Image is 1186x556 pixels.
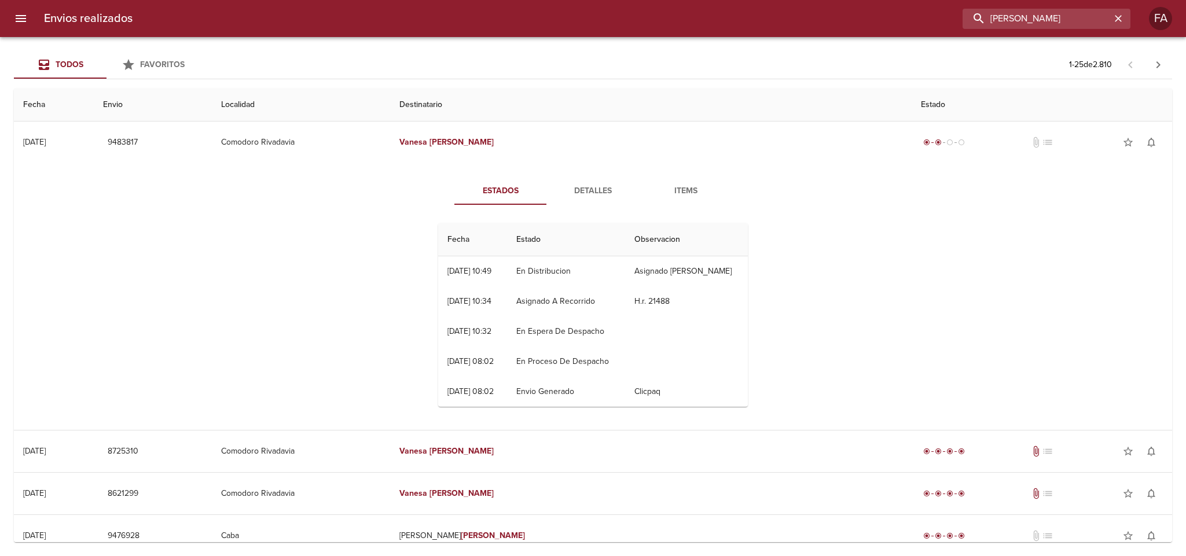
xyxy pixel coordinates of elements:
[1042,530,1053,542] span: No tiene pedido asociado
[438,223,748,407] table: Tabla de seguimiento
[625,286,748,316] td: H.r. 21488
[23,531,46,540] div: [DATE]
[14,51,199,79] div: Tabs Envios
[935,448,942,455] span: radio_button_checked
[935,532,942,539] span: radio_button_checked
[7,5,35,32] button: menu
[625,223,748,256] th: Observacion
[454,177,732,205] div: Tabs detalle de guia
[447,296,491,306] div: [DATE] 10:34
[946,448,953,455] span: radio_button_checked
[921,488,967,499] div: Entregado
[94,89,212,121] th: Envio
[103,132,142,153] button: 9483817
[912,89,1172,121] th: Estado
[399,446,427,456] em: Vanesa
[958,490,965,497] span: radio_button_checked
[507,347,625,377] td: En Proceso De Despacho
[625,377,748,407] td: Clicpaq
[1144,51,1172,79] span: Pagina siguiente
[935,490,942,497] span: radio_button_checked
[447,386,494,396] div: [DATE] 08:02
[1140,524,1163,547] button: Activar notificaciones
[507,223,625,256] th: Estado
[507,256,625,286] td: En Distribucion
[507,316,625,347] td: En Espera De Despacho
[923,139,930,146] span: radio_button_checked
[212,89,391,121] th: Localidad
[212,121,391,163] td: Comodoro Rivadavia
[1117,131,1140,154] button: Agregar a favoritos
[108,135,138,150] span: 9483817
[1122,488,1134,499] span: star_border
[1069,59,1112,71] p: 1 - 25 de 2.810
[1145,530,1157,542] span: notifications_none
[923,448,930,455] span: radio_button_checked
[1149,7,1172,30] div: FA
[935,139,942,146] span: radio_button_checked
[1042,137,1053,148] span: No tiene pedido asociado
[1122,137,1134,148] span: star_border
[946,532,953,539] span: radio_button_checked
[1145,445,1157,457] span: notifications_none
[1030,445,1042,457] span: Tiene documentos adjuntos
[921,530,967,542] div: Entregado
[1117,482,1140,505] button: Agregar a favoritos
[946,139,953,146] span: radio_button_unchecked
[625,256,748,286] td: Asignado [PERSON_NAME]
[108,444,138,459] span: 8725310
[1145,488,1157,499] span: notifications_none
[429,446,494,456] em: [PERSON_NAME]
[958,448,965,455] span: radio_button_checked
[461,184,540,198] span: Estados
[923,532,930,539] span: radio_button_checked
[23,488,46,498] div: [DATE]
[507,286,625,316] td: Asignado A Recorrido
[1140,440,1163,463] button: Activar notificaciones
[1140,131,1163,154] button: Activar notificaciones
[429,137,494,147] em: [PERSON_NAME]
[1145,137,1157,148] span: notifications_none
[1122,445,1134,457] span: star_border
[946,490,953,497] span: radio_button_checked
[103,441,143,462] button: 8725310
[108,529,139,543] span: 9476928
[399,137,427,147] em: Vanesa
[921,137,967,148] div: Despachado
[507,377,625,407] td: Envio Generado
[461,531,525,540] em: [PERSON_NAME]
[56,60,83,69] span: Todos
[447,326,491,336] div: [DATE] 10:32
[1042,488,1053,499] span: No tiene pedido asociado
[438,223,507,256] th: Fecha
[447,356,494,366] div: [DATE] 08:02
[103,525,144,547] button: 9476928
[429,488,494,498] em: [PERSON_NAME]
[212,473,391,514] td: Comodoro Rivadavia
[1030,137,1042,148] span: No tiene documentos adjuntos
[554,184,633,198] span: Detalles
[1117,440,1140,463] button: Agregar a favoritos
[1030,488,1042,499] span: Tiene documentos adjuntos
[44,9,133,28] h6: Envios realizados
[958,139,965,146] span: radio_button_unchecked
[963,9,1111,29] input: buscar
[14,89,94,121] th: Fecha
[399,488,427,498] em: Vanesa
[1117,524,1140,547] button: Agregar a favoritos
[1042,445,1053,457] span: No tiene pedido asociado
[140,60,185,69] span: Favoritos
[958,532,965,539] span: radio_button_checked
[23,446,46,456] div: [DATE]
[103,483,143,505] button: 8621299
[1030,530,1042,542] span: No tiene documentos adjuntos
[212,430,391,472] td: Comodoro Rivadavia
[108,487,138,501] span: 8621299
[390,89,912,121] th: Destinatario
[647,184,725,198] span: Items
[447,266,491,276] div: [DATE] 10:49
[921,445,967,457] div: Entregado
[1122,530,1134,542] span: star_border
[923,490,930,497] span: radio_button_checked
[23,137,46,147] div: [DATE]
